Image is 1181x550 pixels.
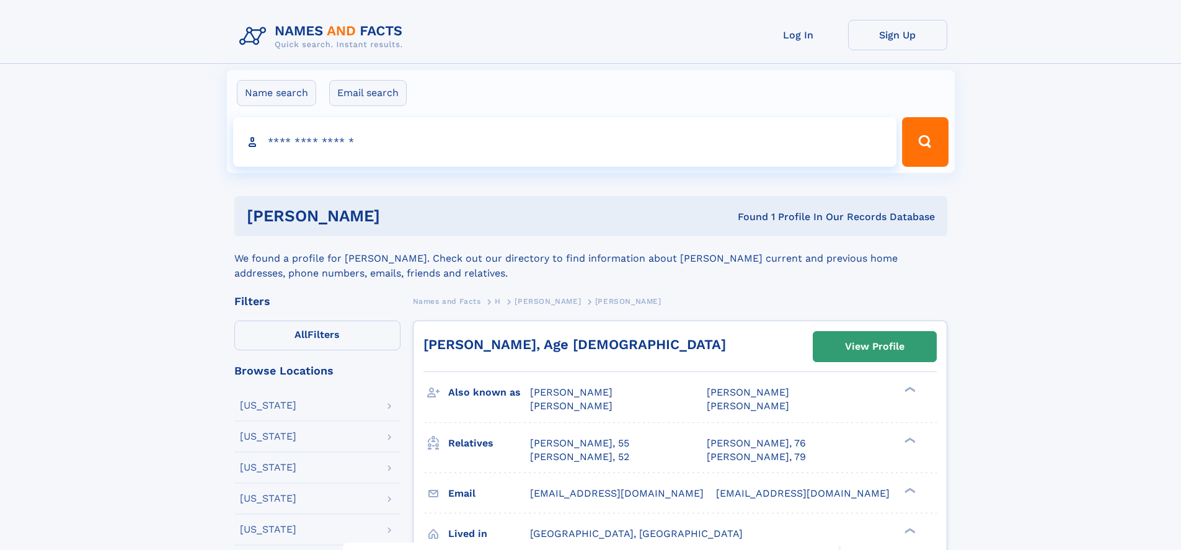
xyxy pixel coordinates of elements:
[240,463,296,472] div: [US_STATE]
[240,432,296,441] div: [US_STATE]
[448,433,530,454] h3: Relatives
[234,236,947,281] div: We found a profile for [PERSON_NAME]. Check out our directory to find information about [PERSON_N...
[530,400,613,412] span: [PERSON_NAME]
[448,382,530,403] h3: Also known as
[559,210,935,224] div: Found 1 Profile In Our Records Database
[240,525,296,534] div: [US_STATE]
[530,450,629,464] a: [PERSON_NAME], 52
[495,297,501,306] span: H
[749,20,848,50] a: Log In
[902,117,948,167] button: Search Button
[234,296,400,307] div: Filters
[901,386,916,394] div: ❯
[515,293,581,309] a: [PERSON_NAME]
[237,80,316,106] label: Name search
[423,337,726,352] a: [PERSON_NAME], Age [DEMOGRAPHIC_DATA]
[530,437,629,450] a: [PERSON_NAME], 55
[707,386,789,398] span: [PERSON_NAME]
[413,293,481,309] a: Names and Facts
[845,332,905,361] div: View Profile
[240,401,296,410] div: [US_STATE]
[901,436,916,444] div: ❯
[234,365,400,376] div: Browse Locations
[901,486,916,494] div: ❯
[515,297,581,306] span: [PERSON_NAME]
[530,386,613,398] span: [PERSON_NAME]
[495,293,501,309] a: H
[329,80,407,106] label: Email search
[530,487,704,499] span: [EMAIL_ADDRESS][DOMAIN_NAME]
[707,450,806,464] a: [PERSON_NAME], 79
[813,332,936,361] a: View Profile
[901,526,916,534] div: ❯
[707,400,789,412] span: [PERSON_NAME]
[294,329,307,340] span: All
[595,297,661,306] span: [PERSON_NAME]
[233,117,897,167] input: search input
[448,483,530,504] h3: Email
[716,487,890,499] span: [EMAIL_ADDRESS][DOMAIN_NAME]
[240,494,296,503] div: [US_STATE]
[848,20,947,50] a: Sign Up
[530,528,743,539] span: [GEOGRAPHIC_DATA], [GEOGRAPHIC_DATA]
[234,20,413,53] img: Logo Names and Facts
[247,208,559,224] h1: [PERSON_NAME]
[234,321,400,350] label: Filters
[707,437,806,450] a: [PERSON_NAME], 76
[448,523,530,544] h3: Lived in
